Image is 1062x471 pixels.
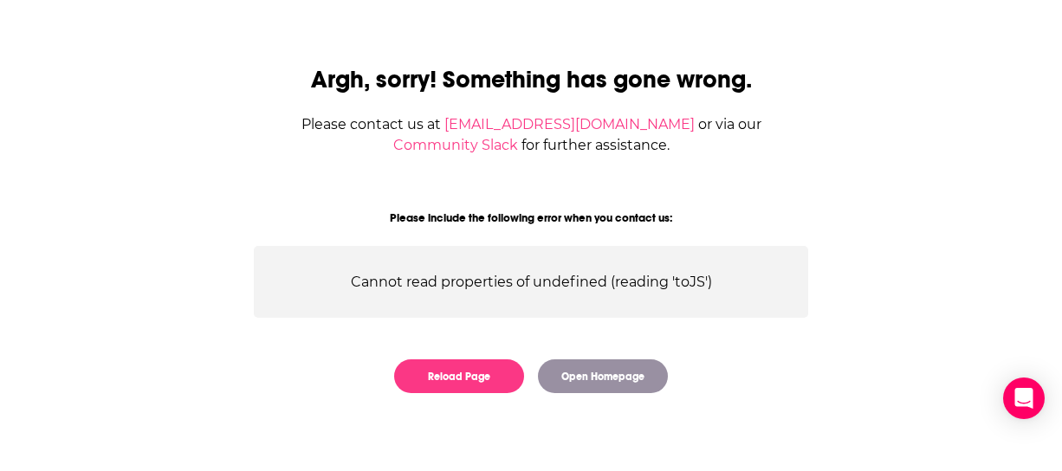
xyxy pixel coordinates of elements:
div: Please include the following error when you contact us: [254,211,808,225]
button: Open Homepage [538,359,668,393]
div: Cannot read properties of undefined (reading 'toJS') [254,246,808,318]
button: Reload Page [394,359,524,393]
a: Community Slack [393,137,518,153]
h2: Argh, sorry! Something has gone wrong. [254,65,808,94]
a: [EMAIL_ADDRESS][DOMAIN_NAME] [444,116,695,132]
div: Open Intercom Messenger [1003,377,1045,419]
div: Please contact us at or via our for further assistance. [254,114,808,156]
